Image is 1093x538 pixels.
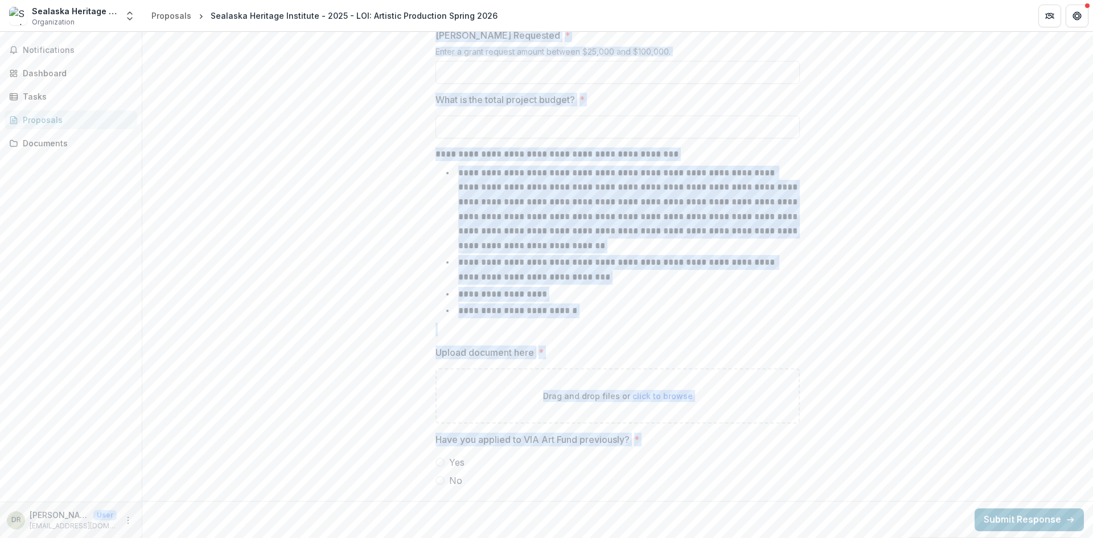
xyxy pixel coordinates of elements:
nav: breadcrumb [147,7,502,24]
p: Have you applied to VIA Art Fund previously? [435,433,630,446]
span: No [449,474,462,487]
p: [PERSON_NAME] [30,509,89,521]
span: Yes [449,455,465,469]
div: Proposals [151,10,191,22]
a: Tasks [5,87,137,106]
span: Organization [32,17,75,27]
div: Documents [23,137,128,149]
button: More [121,514,135,527]
a: Documents [5,134,137,153]
a: Proposals [147,7,196,24]
span: Notifications [23,46,133,55]
div: Dashboard [23,67,128,79]
p: [PERSON_NAME] Requested [435,28,560,42]
div: Tasks [23,91,128,102]
div: Proposals [23,114,128,126]
button: Open entity switcher [122,5,138,27]
p: [EMAIL_ADDRESS][DOMAIN_NAME] [30,521,117,531]
div: David Russell-Jensen [11,516,21,524]
p: Upload document here [435,346,534,359]
span: click to browse [632,391,693,401]
a: Proposals [5,110,137,129]
p: User [93,510,117,520]
div: Sealaska Heritage Institute [32,5,117,17]
button: Notifications [5,41,137,59]
button: Partners [1038,5,1061,27]
p: Drag and drop files or [543,390,693,402]
button: Submit Response [975,508,1084,531]
img: Sealaska Heritage Institute [9,7,27,25]
div: Enter a grant request amount between $25,000 and $100,000. [435,47,800,61]
div: Sealaska Heritage Institute - 2025 - LOI: Artistic Production Spring 2026 [211,10,498,22]
a: Dashboard [5,64,137,83]
p: What is the total project budget? [435,93,575,106]
button: Get Help [1066,5,1088,27]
